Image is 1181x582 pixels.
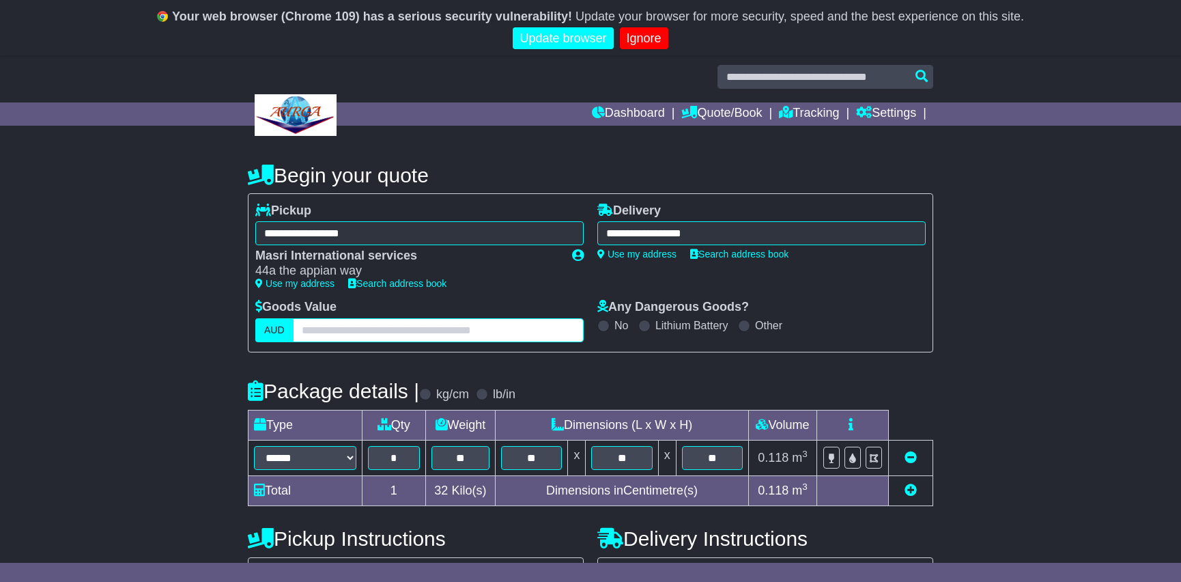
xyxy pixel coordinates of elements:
b: Your web browser (Chrome 109) has a serious security vulnerability! [172,10,572,23]
a: Use my address [255,278,335,289]
a: Tracking [779,102,839,126]
h4: Package details | [248,380,419,402]
label: AUD [255,318,294,342]
td: 1 [362,475,426,505]
label: Any Dangerous Goods? [597,300,749,315]
h4: Begin your quote [248,164,933,186]
label: Lithium Battery [655,319,728,332]
sup: 3 [802,449,808,459]
a: Search address book [690,249,788,260]
td: Volume [748,410,816,440]
td: Type [248,410,362,440]
label: Goods Value [255,300,337,315]
td: Kilo(s) [425,475,496,505]
a: Remove this item [905,451,917,465]
span: m [792,484,808,497]
td: Weight [425,410,496,440]
td: x [568,440,586,475]
img: AURGA [255,94,337,136]
label: lb/in [493,387,515,402]
td: Qty [362,410,426,440]
h4: Delivery Instructions [597,527,933,550]
a: Quote/Book [681,102,762,126]
span: Update your browser for more security, speed and the best experience on this site. [575,10,1024,23]
span: 0.118 [758,484,788,497]
label: No [614,319,628,332]
td: x [658,440,676,475]
h4: Pickup Instructions [248,527,584,550]
a: Settings [856,102,916,126]
label: Pickup [255,204,311,219]
label: Delivery [597,204,661,219]
span: 0.118 [758,451,788,465]
a: Dashboard [592,102,665,126]
label: Other [755,319,782,332]
label: kg/cm [436,387,469,402]
div: Masri International services [255,249,558,264]
span: m [792,451,808,465]
span: 32 [434,484,448,497]
td: Dimensions (L x W x H) [496,410,749,440]
a: Update browser [513,27,613,50]
td: Total [248,475,362,505]
a: Search address book [348,278,446,289]
sup: 3 [802,482,808,492]
a: Add new item [905,484,917,497]
div: 44a the appian way [255,264,558,279]
a: Use my address [597,249,677,260]
td: Dimensions in Centimetre(s) [496,475,749,505]
a: Ignore [620,27,668,50]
